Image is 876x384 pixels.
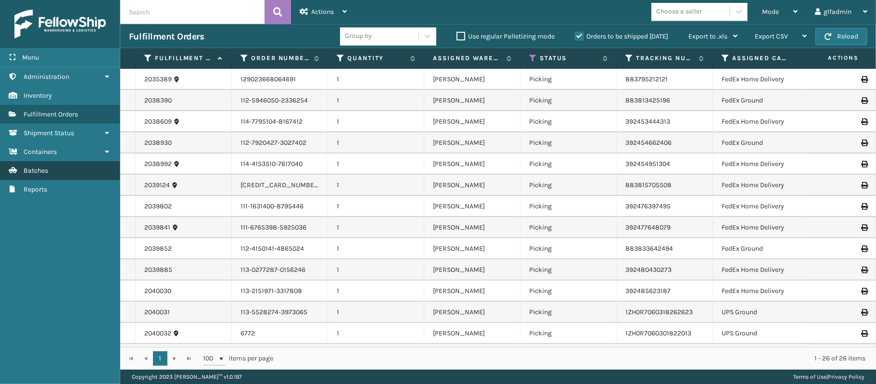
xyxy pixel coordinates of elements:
label: Assigned Warehouse [433,54,502,63]
td: 1 [328,175,424,196]
td: FedEx Ground [713,238,809,259]
td: Picking [521,344,617,365]
td: 1 [328,69,424,90]
a: 2039802 [144,202,172,211]
td: [PERSON_NAME] [424,154,521,175]
span: Administration [24,73,69,81]
td: Picking [521,69,617,90]
span: Actions [311,8,334,16]
label: Order Number [251,54,309,63]
td: 1 [328,323,424,344]
span: Batches [24,166,48,175]
td: Picking [521,132,617,154]
td: Picking [521,175,617,196]
span: Shipment Status [24,129,74,137]
td: FedEx Ground [713,90,809,111]
i: Print Label [861,118,867,125]
td: UPS Ground [713,344,809,365]
td: [PERSON_NAME] [424,281,521,302]
td: [PERSON_NAME] [424,175,521,196]
span: Containers [24,148,57,156]
td: [PERSON_NAME] [424,111,521,132]
i: Print Label [861,224,867,231]
td: 111-6765398-5925036 [232,217,328,238]
span: Export CSV [755,32,788,40]
td: 113-0277287-0156246 [232,259,328,281]
td: Picking [521,238,617,259]
span: Menu [22,53,39,62]
div: Choose a seller [656,7,702,17]
td: [PERSON_NAME] [424,302,521,323]
td: FedEx Home Delivery [713,196,809,217]
td: Picking [521,259,617,281]
label: Orders to be shipped [DATE] [575,32,668,40]
td: 114-6023417-2249069 [232,344,328,365]
span: Actions [798,50,864,66]
a: 392476397495 [625,202,671,210]
td: FedEx Home Delivery [713,281,809,302]
td: [PERSON_NAME] [424,132,521,154]
td: 1 [328,302,424,323]
td: Picking [521,111,617,132]
a: 2039885 [144,265,172,275]
td: 1 [328,132,424,154]
td: 1 [328,90,424,111]
td: 6772 [232,323,328,344]
label: Quantity [347,54,406,63]
span: Reports [24,185,47,193]
div: 1 - 26 of 26 items [287,354,865,363]
td: [PERSON_NAME] [424,69,521,90]
a: 1 [153,351,167,366]
td: [PERSON_NAME] [424,323,521,344]
td: FedEx Home Delivery [713,217,809,238]
td: 1 [328,238,424,259]
h3: Fulfillment Orders [129,31,204,42]
td: 1 [328,111,424,132]
td: 1 [328,281,424,302]
td: UPS Ground [713,302,809,323]
a: 2040032 [144,329,171,338]
td: Picking [521,302,617,323]
td: Picking [521,154,617,175]
td: 1 [328,154,424,175]
a: 2038992 [144,159,172,169]
label: Fulfillment Order Id [155,54,213,63]
td: FedEx Ground [713,132,809,154]
a: 2039841 [144,223,170,232]
a: 392477648079 [625,223,671,231]
td: 1 [328,259,424,281]
a: 883815705508 [625,181,672,189]
td: [CREDIT_CARD_NUMBER] [232,175,328,196]
span: Mode [762,8,779,16]
td: 111-1631400-8795446 [232,196,328,217]
a: 2040031 [144,307,170,317]
img: logo [14,10,106,38]
td: 114-7795104-8167412 [232,111,328,132]
i: Print Label [861,97,867,104]
td: FedEx Home Delivery [713,259,809,281]
i: Print Label [861,245,867,252]
span: Export to .xls [688,32,727,40]
a: 883795212121 [625,75,668,83]
a: Terms of Use [793,373,826,380]
a: 2035389 [144,75,172,84]
i: Print Label [861,267,867,273]
td: 113-2151971-3317808 [232,281,328,302]
span: 100 [203,354,217,363]
td: [PERSON_NAME] [424,344,521,365]
a: Privacy Policy [828,373,864,380]
a: 2038930 [144,138,172,148]
a: 2038390 [144,96,172,105]
a: 2039852 [144,244,172,254]
td: [PERSON_NAME] [424,259,521,281]
td: 1 [328,344,424,365]
i: Print Label [861,182,867,189]
label: Status [540,54,598,63]
a: 1ZH0R7060318262623 [625,308,693,316]
td: Picking [521,281,617,302]
td: [PERSON_NAME] [424,90,521,111]
i: Print Label [861,140,867,146]
span: items per page [203,351,273,366]
a: 2040030 [144,286,171,296]
label: Use regular Palletizing mode [457,32,555,40]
